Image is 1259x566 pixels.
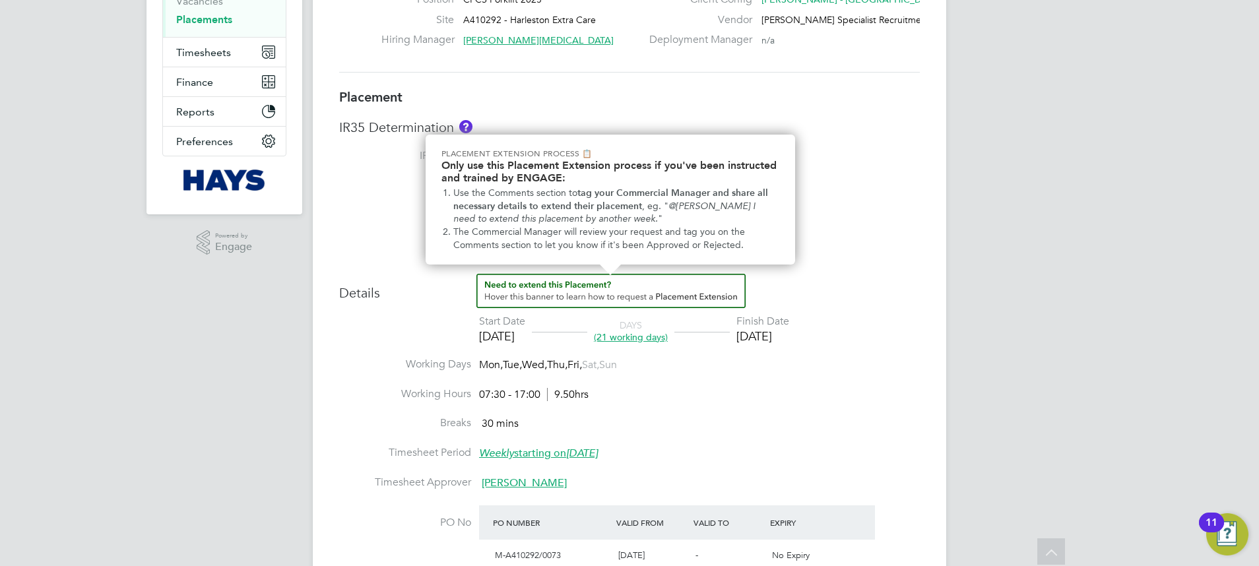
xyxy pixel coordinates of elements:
span: [PERSON_NAME][MEDICAL_DATA] [463,34,614,46]
div: Need to extend this Placement? Hover this banner. [426,135,795,265]
label: Timesheet Period [339,446,471,460]
div: Start Date [479,315,525,329]
div: [DATE] [736,329,789,344]
div: Finish Date [736,315,789,329]
h3: Details [339,274,920,301]
a: Go to home page [162,170,286,191]
label: Vendor [641,13,752,27]
button: Open Resource Center, 11 new notifications [1206,513,1248,555]
span: Thu, [547,358,567,371]
span: Use the Comments section to [453,187,577,199]
span: Tue, [503,358,522,371]
span: Wed, [522,358,547,371]
button: How to extend a Placement? [476,274,746,308]
span: Engage [215,241,252,253]
label: Timesheet Approver [339,476,471,489]
div: Valid From [613,511,690,534]
span: Preferences [176,135,233,148]
span: starting on [479,447,598,460]
em: @[PERSON_NAME] I need to extend this placement by another week. [453,201,758,225]
div: Valid To [690,511,767,534]
img: hays-logo-retina.png [183,170,266,191]
span: 9.50hrs [547,388,589,401]
label: IR35 Status [339,149,471,163]
label: Working Days [339,358,471,371]
label: Working Hours [339,387,471,401]
em: Weekly [479,447,514,460]
span: Reports [176,106,214,118]
span: Sat, [582,358,599,371]
li: The Commercial Manager will review your request and tag you on the Comments section to let you kn... [453,226,779,251]
span: [DATE] [618,550,645,561]
span: No Expiry [772,550,810,561]
p: Placement Extension Process 📋 [441,148,779,159]
b: Placement [339,89,403,105]
div: Expiry [767,511,844,534]
label: Site [381,13,454,27]
span: Mon, [479,358,503,371]
span: 30 mins [482,417,519,430]
span: Sun [599,358,617,371]
span: M-A410292/0073 [495,550,561,561]
strong: tag your Commercial Manager and share all necessary details to extend their placement [453,187,771,212]
span: Timesheets [176,46,231,59]
div: [DATE] [479,329,525,344]
label: Hiring Manager [381,33,454,47]
h3: IR35 Determination [339,119,920,136]
em: [DATE] [566,447,598,460]
label: IR35 Risk [339,191,471,205]
span: Fri, [567,358,582,371]
span: , eg. " [642,201,668,212]
h2: Only use this Placement Extension process if you've been instructed and trained by ENGAGE: [441,159,779,184]
span: [PERSON_NAME] [482,476,567,489]
span: Finance [176,76,213,88]
span: Powered by [215,230,252,241]
label: Deployment Manager [641,33,752,47]
a: Placements [176,13,232,26]
span: (21 working days) [594,331,668,343]
span: n/a [761,34,775,46]
button: About IR35 [459,120,472,133]
span: A410292 - Harleston Extra Care [463,14,596,26]
span: [PERSON_NAME] Specialist Recruitment Limited [761,14,963,26]
div: 07:30 - 17:00 [479,388,589,402]
label: Breaks [339,416,471,430]
div: PO Number [490,511,613,534]
span: " [658,213,662,224]
label: PO No [339,516,471,530]
div: DAYS [587,319,674,343]
span: - [695,550,698,561]
div: 11 [1206,522,1217,540]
